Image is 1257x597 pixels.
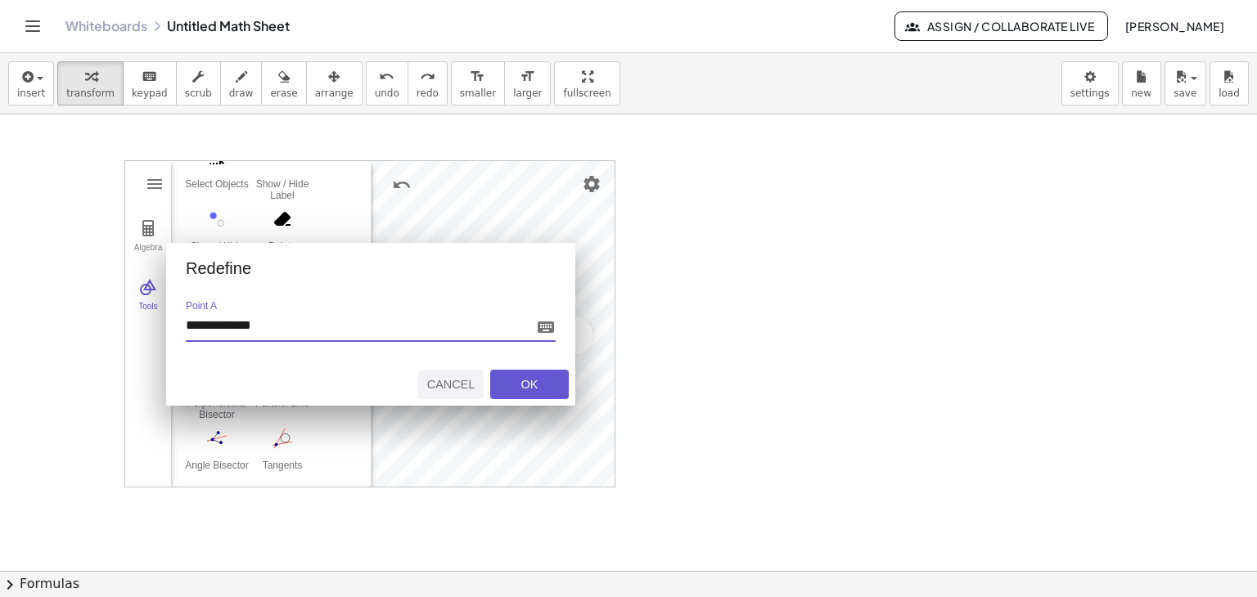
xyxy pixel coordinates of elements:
[503,378,556,391] div: OK
[261,61,306,105] button: erase
[577,169,606,199] button: Settings
[513,88,542,99] span: larger
[425,378,477,391] div: Cancel
[1174,88,1196,99] span: save
[387,170,417,200] button: Undo
[184,240,250,263] div: Show / Hide Object
[185,88,212,99] span: scrub
[1122,61,1161,105] button: new
[250,205,315,264] button: Delete. Select object which should be deleted
[520,67,535,87] i: format_size
[1210,61,1249,105] button: load
[375,88,399,99] span: undo
[417,88,439,99] span: redo
[1165,61,1206,105] button: save
[17,88,45,99] span: insert
[132,88,168,99] span: keypad
[186,259,575,278] div: Redefine
[563,88,610,99] span: fullscreen
[250,424,315,483] button: Tangents. Select point or line, then circle, conic or function
[186,301,556,311] label: Point A
[1070,88,1110,99] span: settings
[470,67,485,87] i: format_size
[220,61,263,105] button: draw
[250,143,315,202] button: Show / Hide Label. Select object
[315,88,354,99] span: arrange
[66,88,115,99] span: transform
[908,19,1094,34] span: Assign / Collaborate Live
[145,174,164,194] img: Main Menu
[1124,19,1224,34] span: [PERSON_NAME]
[124,160,615,487] div: Geometry
[894,11,1108,41] button: Assign / Collaborate Live
[123,61,177,105] button: keyboardkeypad
[1061,61,1119,105] button: settings
[65,18,147,34] a: Whiteboards
[184,178,250,201] div: Select Objects
[142,67,157,87] i: keyboard
[1131,88,1151,99] span: new
[229,88,254,99] span: draw
[128,302,168,325] div: Tools
[128,243,168,266] div: Algebra
[250,178,315,201] div: Show / Hide Label
[418,370,484,399] button: Cancel
[8,61,54,105] button: insert
[57,61,124,105] button: transform
[184,205,250,264] button: Show / Hide Object. Select objects to hide, then switch to another tool
[184,397,250,420] div: Perpendicular Bisector
[366,61,408,105] button: undoundo
[250,397,315,420] div: Parallel Line
[379,67,394,87] i: undo
[250,240,315,263] div: Delete
[176,61,221,105] button: scrub
[1111,11,1237,41] button: [PERSON_NAME]
[184,424,250,483] button: Angle Bisector. Select three points or two lines
[408,61,448,105] button: redoredo
[184,460,250,483] div: Angle Bisector
[184,143,250,202] button: Select Objects. Click on object to select it or drag a rectangle to select multiple objects
[504,61,551,105] button: format_sizelarger
[554,61,619,105] button: fullscreen
[250,460,315,483] div: Tangents
[460,88,496,99] span: smaller
[306,61,363,105] button: arrange
[20,13,46,39] button: Toggle navigation
[420,67,435,87] i: redo
[372,161,615,488] canvas: Graphics View 1
[1219,88,1240,99] span: load
[490,370,569,399] button: OK
[451,61,505,105] button: format_sizesmaller
[270,88,297,99] span: erase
